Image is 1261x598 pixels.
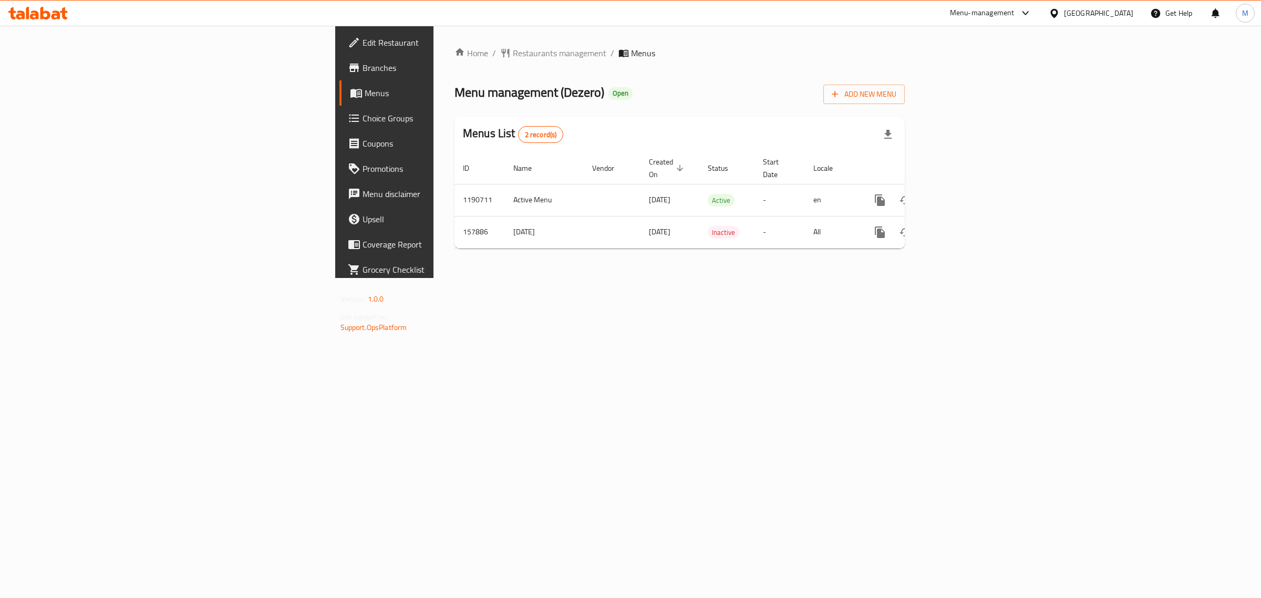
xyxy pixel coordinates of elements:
button: Change Status [893,188,918,213]
span: Menus [631,47,655,59]
span: ID [463,162,483,174]
span: Grocery Checklist [363,263,538,276]
span: Menu disclaimer [363,188,538,200]
table: enhanced table [454,152,977,249]
h2: Menus List [463,126,563,143]
td: - [754,184,805,216]
a: Upsell [339,207,546,232]
span: Edit Restaurant [363,36,538,49]
span: Upsell [363,213,538,225]
button: more [867,220,893,245]
span: Coverage Report [363,238,538,251]
span: 1.0.0 [368,292,384,306]
span: Add New Menu [832,88,896,101]
span: Start Date [763,156,792,181]
span: M [1242,7,1248,19]
div: Total records count [518,126,564,143]
a: Menus [339,80,546,106]
li: / [611,47,614,59]
th: Actions [859,152,977,184]
a: Coverage Report [339,232,546,257]
span: Version: [340,292,366,306]
span: Restaurants management [513,47,606,59]
span: Locale [813,162,846,174]
span: Menus [365,87,538,99]
span: Promotions [363,162,538,175]
span: Open [608,89,633,98]
div: Export file [875,122,901,147]
button: Add New Menu [823,85,905,104]
a: Restaurants management [500,47,606,59]
td: en [805,184,859,216]
span: Vendor [592,162,628,174]
a: Grocery Checklist [339,257,546,282]
td: - [754,216,805,248]
a: Promotions [339,156,546,181]
span: Branches [363,61,538,74]
div: Menu-management [950,7,1015,19]
div: Open [608,87,633,100]
span: Active [708,194,735,207]
span: 2 record(s) [519,130,563,140]
a: Coupons [339,131,546,156]
div: [GEOGRAPHIC_DATA] [1064,7,1133,19]
a: Choice Groups [339,106,546,131]
span: Name [513,162,545,174]
td: All [805,216,859,248]
span: Status [708,162,742,174]
span: Get support on: [340,310,389,324]
a: Edit Restaurant [339,30,546,55]
span: [DATE] [649,193,670,207]
span: [DATE] [649,225,670,239]
a: Menu disclaimer [339,181,546,207]
span: Choice Groups [363,112,538,125]
span: Inactive [708,226,739,239]
span: Created On [649,156,687,181]
a: Branches [339,55,546,80]
button: Change Status [893,220,918,245]
a: Support.OpsPlatform [340,321,407,334]
span: Coupons [363,137,538,150]
button: more [867,188,893,213]
nav: breadcrumb [454,47,905,59]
